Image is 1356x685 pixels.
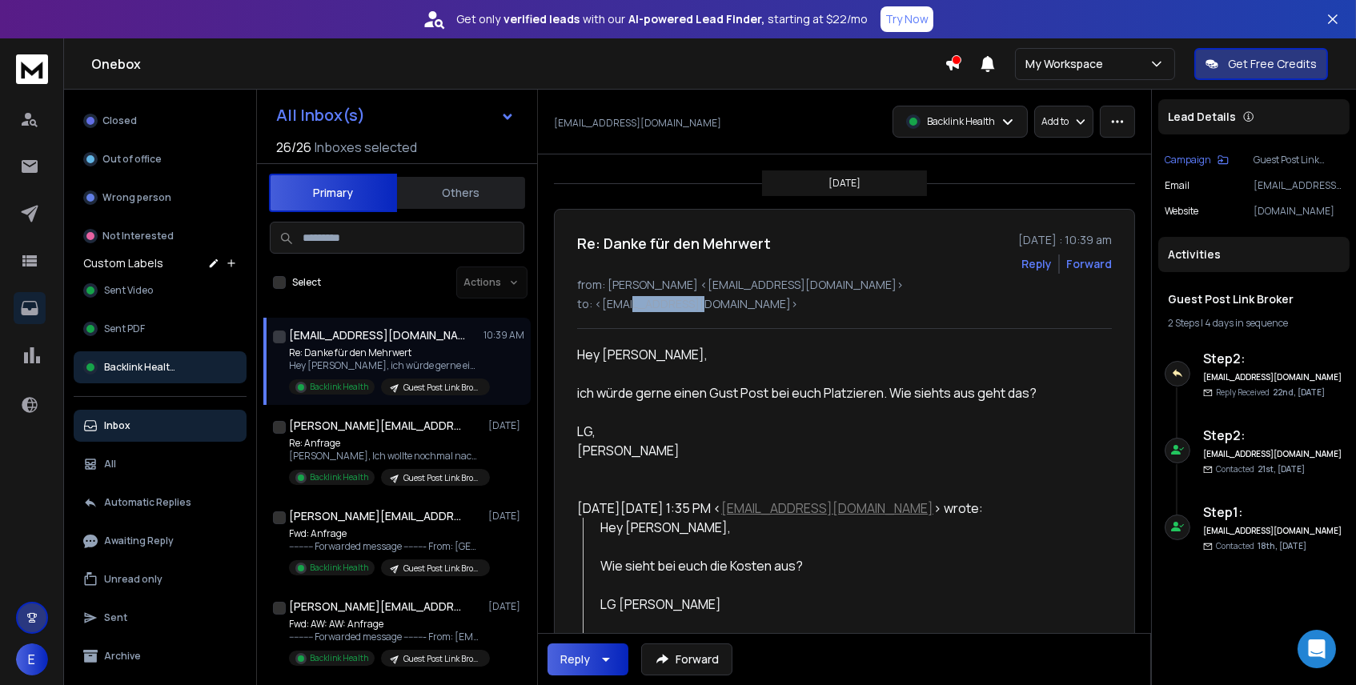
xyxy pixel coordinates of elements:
[1021,256,1052,272] button: Reply
[577,499,1045,518] div: [DATE][DATE] 1:35 PM < > wrote:
[104,284,153,297] span: Sent Video
[104,361,175,374] span: Backlink Health
[74,220,247,252] button: Not Interested
[577,296,1112,312] p: to: <[EMAIL_ADDRESS][DOMAIN_NAME]>
[548,643,628,675] button: Reply
[560,651,590,667] div: Reply
[554,117,721,130] p: [EMAIL_ADDRESS][DOMAIN_NAME]
[74,410,247,442] button: Inbox
[289,527,481,540] p: Fwd: Anfrage
[315,138,417,157] h3: Inboxes selected
[1216,463,1305,475] p: Contacted
[289,450,481,463] p: [PERSON_NAME], Ich wollte nochmal nachhacken.
[276,138,311,157] span: 26 / 26
[16,643,48,675] button: E
[310,562,368,574] p: Backlink Health
[1018,232,1112,248] p: [DATE] : 10:39 am
[269,174,397,212] button: Primary
[1041,115,1069,128] p: Add to
[16,54,48,84] img: logo
[1273,387,1325,398] span: 22nd, [DATE]
[503,11,580,27] strong: verified leads
[104,322,145,335] span: Sent PDF
[641,643,732,675] button: Forward
[289,418,465,434] h1: [PERSON_NAME][EMAIL_ADDRESS][DOMAIN_NAME]
[310,652,368,664] p: Backlink Health
[1254,205,1343,218] p: [DOMAIN_NAME]
[1216,540,1306,552] p: Contacted
[403,563,480,575] p: Guest Post Link Broker - Tag [PERSON_NAME]
[104,419,130,432] p: Inbox
[102,191,171,204] p: Wrong person
[74,105,247,137] button: Closed
[1203,448,1343,460] h6: [EMAIL_ADDRESS][DOMAIN_NAME]
[263,99,528,131] button: All Inbox(s)
[1216,387,1325,399] p: Reply Received
[1165,179,1190,192] p: Email
[577,345,1045,460] div: Hey [PERSON_NAME], ich würde gerne einen Gust Post bei euch Platzieren. Wie siehts aus geht das? ...
[577,277,1112,293] p: from: [PERSON_NAME] <[EMAIL_ADDRESS][DOMAIN_NAME]>
[289,437,481,450] p: Re: Anfrage
[289,327,465,343] h1: [EMAIL_ADDRESS][DOMAIN_NAME]
[74,602,247,634] button: Sent
[1203,426,1343,445] h6: Step 2 :
[1258,463,1305,475] span: 21st, [DATE]
[289,599,465,615] h1: [PERSON_NAME][EMAIL_ADDRESS][DOMAIN_NAME]
[456,11,868,27] p: Get only with our starting at $22/mo
[397,175,525,210] button: Others
[1158,237,1350,272] div: Activities
[1165,154,1211,166] p: Campaign
[104,535,174,547] p: Awaiting Reply
[628,11,764,27] strong: AI-powered Lead Finder,
[1203,371,1343,383] h6: [EMAIL_ADDRESS][DOMAIN_NAME]
[310,381,368,393] p: Backlink Health
[289,347,481,359] p: Re: Danke für den Mehrwert
[104,611,127,624] p: Sent
[74,525,247,557] button: Awaiting Reply
[83,255,163,271] h3: Custom Labels
[1168,317,1340,330] div: |
[289,359,481,372] p: Hey [PERSON_NAME], ich würde gerne einen
[1228,56,1317,72] p: Get Free Credits
[276,107,365,123] h1: All Inbox(s)
[1066,256,1112,272] div: Forward
[74,448,247,480] button: All
[488,419,524,432] p: [DATE]
[881,6,933,32] button: Try Now
[74,274,247,306] button: Sent Video
[828,177,861,190] p: [DATE]
[1165,154,1229,166] button: Campaign
[104,650,141,663] p: Archive
[104,458,116,471] p: All
[1254,154,1343,166] p: Guest Post Link Broker
[1165,205,1198,218] p: website
[102,153,162,166] p: Out of office
[403,653,480,665] p: Guest Post Link Broker - Tag [PERSON_NAME]
[488,600,524,613] p: [DATE]
[1203,503,1343,522] h6: Step 1 :
[927,115,995,128] p: Backlink Health
[102,114,137,127] p: Closed
[885,11,929,27] p: Try Now
[1298,630,1336,668] div: Open Intercom Messenger
[403,472,480,484] p: Guest Post Link Broker - Tag [PERSON_NAME]
[104,573,162,586] p: Unread only
[1258,540,1306,551] span: 18th, [DATE]
[403,382,480,394] p: Guest Post Link Broker
[488,510,524,523] p: [DATE]
[289,618,481,631] p: Fwd: AW: AW: Anfrage
[1168,316,1199,330] span: 2 Steps
[104,496,191,509] p: Automatic Replies
[74,143,247,175] button: Out of office
[102,230,174,242] p: Not Interested
[74,351,247,383] button: Backlink Health
[74,563,247,595] button: Unread only
[289,540,481,553] p: ---------- Forwarded message --------- From: [GEOGRAPHIC_DATA]
[74,487,247,519] button: Automatic Replies
[1203,525,1343,537] h6: [EMAIL_ADDRESS][DOMAIN_NAME]
[1194,48,1328,80] button: Get Free Credits
[721,499,933,517] a: [EMAIL_ADDRESS][DOMAIN_NAME]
